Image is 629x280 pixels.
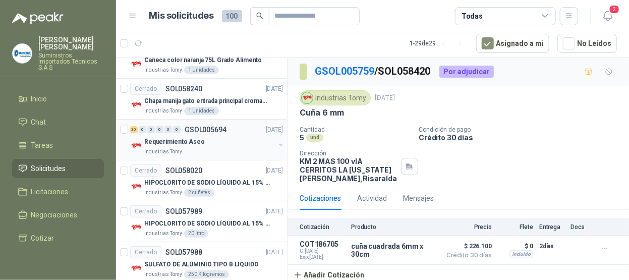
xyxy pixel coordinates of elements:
p: Industrias Tomy [144,189,182,197]
span: Chat [31,117,46,128]
a: Solicitudes [12,159,104,178]
a: 30 0 0 0 0 0 GSOL005694[DATE] Company LogoRequerimiento AseoIndustrias Tomy [130,124,285,156]
p: [DATE] [266,166,283,176]
div: Industrias Tomy [300,90,371,105]
p: [PERSON_NAME] [PERSON_NAME] [38,36,104,50]
div: 2 cuñetes [184,189,214,197]
img: Company Logo [130,181,142,193]
span: Cotizar [31,233,54,244]
div: 0 [147,126,155,133]
span: $ 226.100 [441,240,492,252]
div: 0 [156,126,163,133]
p: HIPOCLORITO DE SODIO LÍQUIDO AL 15% CONT NETO 20L [144,219,270,229]
span: Inicio [31,93,47,104]
div: 0 [139,126,146,133]
button: No Leídos [557,34,617,53]
span: 2 [609,5,620,14]
h1: Mis solicitudes [149,9,214,23]
a: Por cotizarSOL058335[DATE] Company LogoCaneca color naranja 75L Grado AlimentoIndustrias Tomy1 Un... [116,38,287,79]
button: 2 [599,7,617,25]
div: Por adjudicar [439,66,494,78]
div: 1 Unidades [184,66,219,74]
p: Industrias Tomy [144,270,182,278]
p: Cotización [300,223,345,231]
p: GSOL005694 [185,126,226,133]
p: SULFATO DE ALUMINIO TIPO B LIQUIDO [144,260,259,269]
span: Negociaciones [31,209,78,220]
p: [DATE] [266,207,283,216]
span: Licitaciones [31,186,69,197]
span: Tareas [31,140,53,151]
p: Industrias Tomy [144,66,182,74]
a: Licitaciones [12,182,104,201]
img: Company Logo [130,58,142,70]
a: Negociaciones [12,205,104,225]
span: Exp: [DATE] [300,254,345,260]
p: [DATE] [266,125,283,135]
p: Producto [351,223,435,231]
p: SOL057989 [165,208,202,215]
a: GSOL005759 [315,65,374,77]
div: Cerrado [130,83,161,95]
a: Chat [12,113,104,132]
p: Cantidad [300,126,411,133]
p: Condición de pago [419,126,625,133]
span: C: [DATE] [300,248,345,254]
p: [DATE] [375,93,395,103]
p: [DATE] [266,248,283,257]
p: [DATE] [266,84,283,94]
p: 2 días [539,240,564,252]
img: Company Logo [130,140,142,152]
p: cuña cuadrada 6mm x 30cm [351,242,435,258]
p: Crédito 30 días [419,133,625,142]
p: SOL057988 [165,249,202,256]
p: Docs [570,223,591,231]
div: Cerrado [130,205,161,217]
span: search [256,12,263,19]
a: CerradoSOL058240[DATE] Company LogoChapa manija gato entrada principal cromado mate llave de segu... [116,79,287,120]
p: SOL058020 [165,167,202,174]
p: Industrias Tomy [144,107,182,115]
div: Cotizaciones [300,193,341,204]
img: Logo peakr [12,12,64,24]
p: KM 2 MAS 100 vIA CERRITOS LA [US_STATE] [PERSON_NAME] , Risaralda [300,157,397,183]
div: 0 [173,126,181,133]
a: Inicio [12,89,104,108]
div: Cerrado [130,164,161,177]
p: Flete [498,223,533,231]
img: Company Logo [130,262,142,274]
span: Crédito 30 días [441,252,492,258]
div: 20 litro [184,230,208,238]
img: Company Logo [302,92,313,103]
div: 0 [164,126,172,133]
img: Company Logo [13,44,32,63]
div: 1 - 29 de 29 [410,35,468,51]
p: Industrias Tomy [144,230,182,238]
p: Requerimiento Aseo [144,137,205,147]
p: Dirección [300,150,397,157]
div: Incluido [509,250,533,258]
p: HIPOCLORITO DE SODIO LÍQUIDO AL 15% CONT NETO 20L [144,178,270,188]
p: Entrega [539,223,564,231]
div: und [306,134,323,142]
div: 30 [130,126,138,133]
p: Cuña 6 mm [300,107,344,118]
span: Solicitudes [31,163,66,174]
a: CerradoSOL058020[DATE] Company LogoHIPOCLORITO DE SODIO LÍQUIDO AL 15% CONT NETO 20LIndustrias To... [116,160,287,201]
p: Chapa manija gato entrada principal cromado mate llave de seguridad [144,96,270,106]
div: Actividad [357,193,387,204]
p: $ 0 [498,240,533,252]
p: / SOL058420 [315,64,431,79]
div: 1 Unidades [184,107,219,115]
div: Todas [462,11,483,22]
div: Cerrado [130,246,161,258]
p: Suministros Importados Técnicos S.A.S [38,52,104,71]
p: Caneca color naranja 75L Grado Alimento [144,55,262,65]
p: COT186705 [300,240,345,248]
span: 100 [222,10,242,22]
img: Company Logo [130,221,142,234]
div: 250 Kilogramos [184,270,229,278]
p: SOL058240 [165,85,202,92]
p: Industrias Tomy [144,148,182,156]
a: Cotizar [12,229,104,248]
